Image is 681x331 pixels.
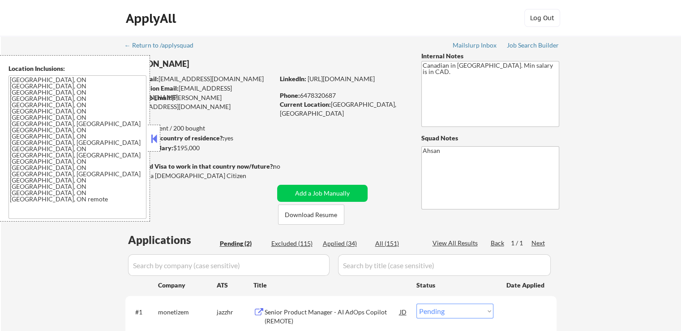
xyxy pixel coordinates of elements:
div: [EMAIL_ADDRESS][DOMAIN_NAME] [126,74,274,83]
div: Excluded (115) [271,239,316,248]
input: Search by title (case sensitive) [338,254,551,276]
strong: Can work in country of residence?: [125,134,224,142]
div: Internal Notes [421,52,559,61]
div: Date Applied [506,281,546,290]
div: [PERSON_NAME][EMAIL_ADDRESS][DOMAIN_NAME] [125,93,274,111]
div: #1 [135,308,151,317]
button: Add a Job Manually [277,185,368,202]
div: Title [253,281,408,290]
div: Status [416,277,493,293]
div: Next [531,239,546,248]
div: monetizem [158,308,217,317]
div: jazzhr [217,308,253,317]
div: [PERSON_NAME] [125,58,309,70]
div: ATS [217,281,253,290]
div: [EMAIL_ADDRESS][DOMAIN_NAME] [126,84,274,101]
div: View All Results [433,239,480,248]
div: Back [491,239,505,248]
div: Company [158,281,217,290]
div: Applications [128,235,217,245]
div: JD [399,304,408,320]
button: Log Out [524,9,560,27]
a: Job Search Builder [507,42,559,51]
div: All (151) [375,239,420,248]
div: 6478320687 [280,91,407,100]
button: Download Resume [278,205,344,225]
a: [URL][DOMAIN_NAME] [308,75,375,83]
div: 34 sent / 200 bought [125,124,274,133]
a: Mailslurp Inbox [453,42,497,51]
div: Senior Product Manager - AI AdOps Copilot (REMOTE) [265,308,400,325]
strong: Current Location: [280,100,331,108]
div: Location Inclusions: [9,64,146,73]
div: Yes, I am a [DEMOGRAPHIC_DATA] Citizen [125,171,277,180]
div: Mailslurp Inbox [453,42,497,48]
div: yes [125,134,271,143]
div: Squad Notes [421,134,559,143]
div: 1 / 1 [511,239,531,248]
div: no [273,162,299,171]
strong: Will need Visa to work in that country now/future?: [125,162,274,170]
div: ← Return to /applysquad [124,42,202,48]
strong: Phone: [280,91,300,99]
div: ApplyAll [126,11,179,26]
strong: LinkedIn: [280,75,306,83]
div: $195,000 [125,144,274,152]
div: [GEOGRAPHIC_DATA], [GEOGRAPHIC_DATA] [280,100,407,118]
input: Search by company (case sensitive) [128,254,330,276]
div: Pending (2) [220,239,265,248]
a: ← Return to /applysquad [124,42,202,51]
div: Applied (34) [323,239,368,248]
div: Job Search Builder [507,42,559,48]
